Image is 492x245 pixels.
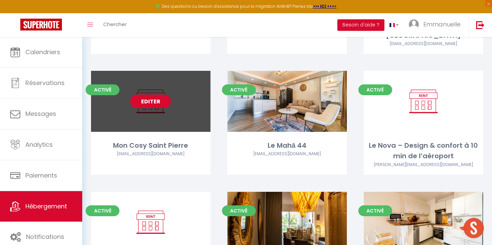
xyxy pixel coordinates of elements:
[103,21,127,28] span: Chercher
[313,3,337,9] a: >>> ICI <<<<
[423,20,461,28] span: Emmanuelle
[227,151,347,157] div: Airbnb
[25,79,65,87] span: Réservations
[25,140,53,149] span: Analytics
[364,41,483,47] div: Airbnb
[91,151,210,157] div: Airbnb
[222,205,256,216] span: Activé
[409,19,419,29] img: ...
[91,140,210,151] div: Mon Cosy Saint Pierre
[26,232,64,241] span: Notifications
[86,205,119,216] span: Activé
[25,171,57,180] span: Paiements
[364,162,483,168] div: Airbnb
[227,140,347,151] div: Le Mahā 44
[222,84,256,95] span: Activé
[130,95,171,108] a: Editer
[464,218,484,238] div: Ouvrir le chat
[358,84,392,95] span: Activé
[20,19,62,30] img: Super Booking
[25,48,60,56] span: Calendriers
[25,109,56,118] span: Messages
[476,21,485,29] img: logout
[25,202,67,210] span: Hébergement
[358,205,392,216] span: Activé
[364,140,483,162] div: Le Nova – Design & confort à 10 min de l’aéroport
[98,13,132,37] a: Chercher
[86,84,119,95] span: Activé
[404,13,469,37] a: ... Emmanuelle
[337,19,384,31] button: Besoin d'aide ?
